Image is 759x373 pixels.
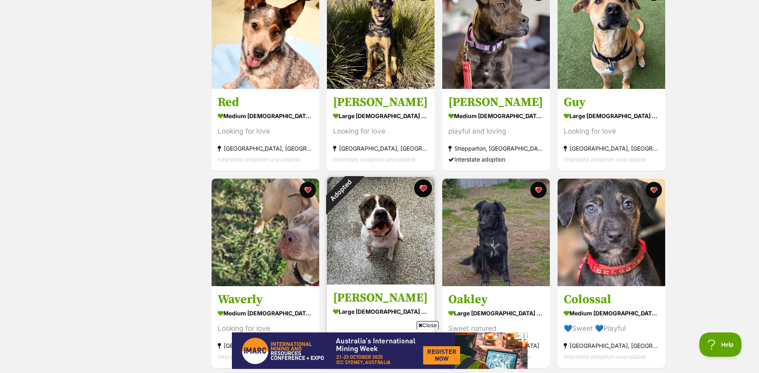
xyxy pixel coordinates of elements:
[448,308,544,319] div: large [DEMOGRAPHIC_DATA] Dog
[564,126,659,137] div: Looking for love
[448,110,544,122] div: medium [DEMOGRAPHIC_DATA] Dog
[646,182,662,198] button: favourite
[564,110,659,122] div: large [DEMOGRAPHIC_DATA] Dog
[699,332,743,357] iframe: Help Scout Beacon - Open
[212,179,319,286] img: Waverly
[218,110,313,122] div: medium [DEMOGRAPHIC_DATA] Dog
[448,126,544,137] div: playful and loving
[218,354,300,360] span: Interstate adoption unavailable
[448,292,544,308] h3: Oakley
[564,95,659,110] h3: Guy
[448,154,544,165] div: Interstate adoption
[448,323,544,334] div: Sweet natured
[300,182,316,198] button: favourite
[316,166,364,215] div: Adopted
[564,156,646,163] span: Interstate adoption unavailable
[327,285,435,366] a: [PERSON_NAME] large [DEMOGRAPHIC_DATA] Dog I'VE BEEN ADOPTED [DATE] favourite
[333,95,428,110] h3: [PERSON_NAME]
[564,292,659,308] h3: Colossal
[564,354,646,360] span: Interstate adoption unavailable
[448,95,544,110] h3: [PERSON_NAME]
[448,354,531,360] span: Interstate adoption unavailable
[327,278,435,286] a: Adopted
[218,126,313,137] div: Looking for love
[448,341,544,351] div: Horsham, [GEOGRAPHIC_DATA]
[442,179,550,286] img: Oakley
[564,323,659,334] div: 💙Sweet 💙Playful
[232,332,528,369] iframe: Advertisement
[564,308,659,319] div: medium [DEMOGRAPHIC_DATA] Dog
[448,143,544,154] div: Shepparton, [GEOGRAPHIC_DATA]
[558,286,665,369] a: Colossal medium [DEMOGRAPHIC_DATA] Dog 💙Sweet 💙Playful [GEOGRAPHIC_DATA], [GEOGRAPHIC_DATA] Inter...
[327,88,435,171] a: [PERSON_NAME] large [DEMOGRAPHIC_DATA] Dog Looking for love [GEOGRAPHIC_DATA], [GEOGRAPHIC_DATA] ...
[327,177,435,285] img: Brinley
[212,286,319,369] a: Waverly medium [DEMOGRAPHIC_DATA] Dog Looking for love [GEOGRAPHIC_DATA], [GEOGRAPHIC_DATA] Inter...
[218,156,300,163] span: Interstate adoption unavailable
[218,95,313,110] h3: Red
[333,126,428,137] div: Looking for love
[558,179,665,286] img: Colossal
[218,143,313,154] div: [GEOGRAPHIC_DATA], [GEOGRAPHIC_DATA]
[530,182,547,198] button: favourite
[218,308,313,319] div: medium [DEMOGRAPHIC_DATA] Dog
[564,143,659,154] div: [GEOGRAPHIC_DATA], [GEOGRAPHIC_DATA]
[218,323,313,334] div: Looking for love
[333,110,428,122] div: large [DEMOGRAPHIC_DATA] Dog
[333,306,428,318] div: large [DEMOGRAPHIC_DATA] Dog
[218,292,313,308] h3: Waverly
[564,341,659,351] div: [GEOGRAPHIC_DATA], [GEOGRAPHIC_DATA]
[442,88,550,171] a: [PERSON_NAME] medium [DEMOGRAPHIC_DATA] Dog playful and loving Shepparton, [GEOGRAPHIC_DATA] Inte...
[212,88,319,171] a: Red medium [DEMOGRAPHIC_DATA] Dog Looking for love [GEOGRAPHIC_DATA], [GEOGRAPHIC_DATA] Interstat...
[333,156,415,163] span: Interstate adoption unavailable
[333,143,428,154] div: [GEOGRAPHIC_DATA], [GEOGRAPHIC_DATA]
[417,321,439,329] span: Close
[218,341,313,351] div: [GEOGRAPHIC_DATA], [GEOGRAPHIC_DATA]
[558,88,665,171] a: Guy large [DEMOGRAPHIC_DATA] Dog Looking for love [GEOGRAPHIC_DATA], [GEOGRAPHIC_DATA] Interstate...
[442,286,550,369] a: Oakley large [DEMOGRAPHIC_DATA] Dog Sweet natured Horsham, [GEOGRAPHIC_DATA] Interstate adoption ...
[333,291,428,306] h3: [PERSON_NAME]
[414,179,432,197] button: favourite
